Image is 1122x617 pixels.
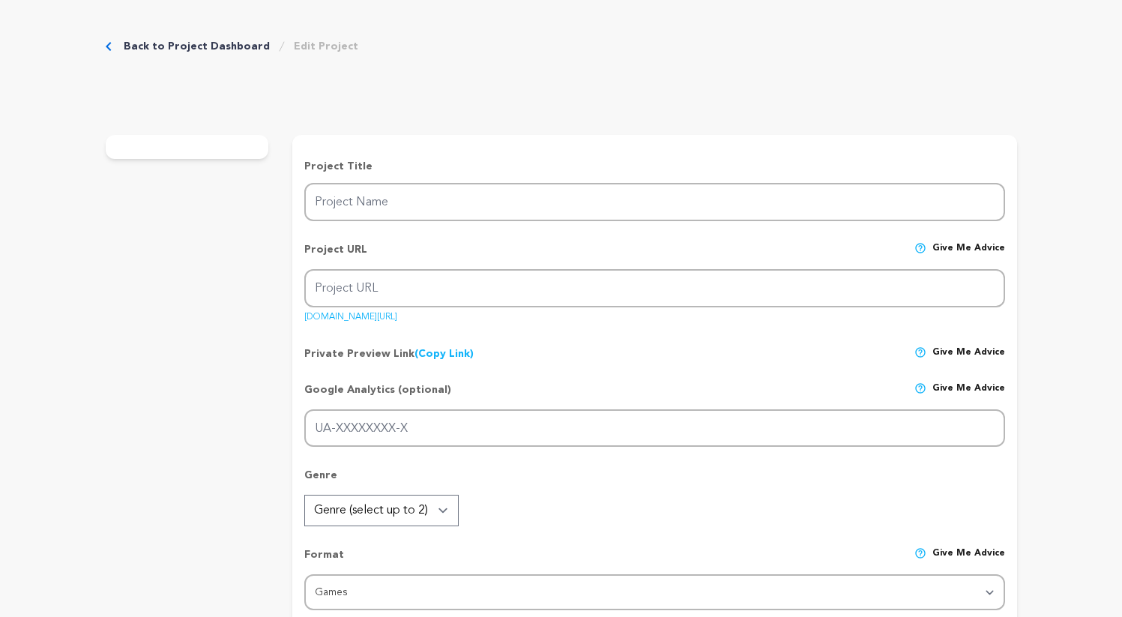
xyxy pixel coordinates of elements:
[304,242,367,269] p: Project URL
[932,242,1005,269] span: Give me advice
[914,242,926,254] img: help-circle.svg
[914,547,926,559] img: help-circle.svg
[932,547,1005,574] span: Give me advice
[932,382,1005,409] span: Give me advice
[304,409,1004,448] input: UA-XXXXXXXX-X
[304,159,1004,174] p: Project Title
[294,39,358,54] a: Edit Project
[914,346,926,358] img: help-circle.svg
[304,307,397,322] a: [DOMAIN_NAME][URL]
[304,346,474,361] p: Private Preview Link
[304,183,1004,221] input: Project Name
[124,39,270,54] a: Back to Project Dashboard
[414,349,474,359] a: (Copy Link)
[932,346,1005,361] span: Give me advice
[914,382,926,394] img: help-circle.svg
[304,468,1004,495] p: Genre
[304,269,1004,307] input: Project URL
[304,547,344,574] p: Format
[304,382,451,409] p: Google Analytics (optional)
[106,39,358,54] div: Breadcrumb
